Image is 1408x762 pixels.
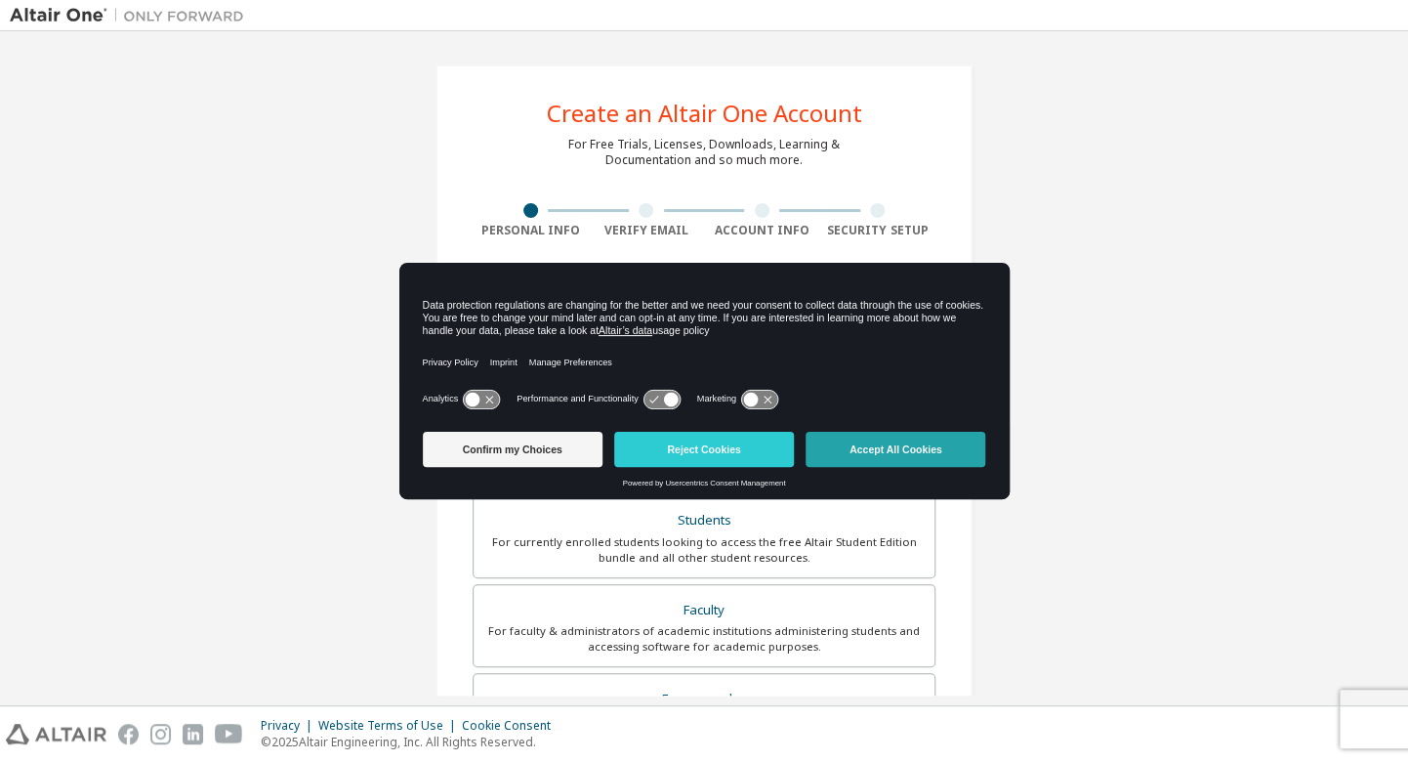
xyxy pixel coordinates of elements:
div: Create an Altair One Account [547,102,862,125]
img: facebook.svg [118,724,139,744]
img: Altair One [10,6,254,25]
img: linkedin.svg [183,724,203,744]
img: youtube.svg [215,724,243,744]
div: Website Terms of Use [318,718,462,734]
div: Verify Email [589,223,705,238]
img: instagram.svg [150,724,171,744]
div: Everyone else [485,686,923,713]
div: Personal Info [473,223,589,238]
div: Students [485,507,923,534]
div: Account Info [704,223,820,238]
div: For currently enrolled students looking to access the free Altair Student Edition bundle and all ... [485,534,923,566]
div: Faculty [485,597,923,624]
div: Security Setup [820,223,936,238]
p: © 2025 Altair Engineering, Inc. All Rights Reserved. [261,734,562,750]
div: For faculty & administrators of academic institutions administering students and accessing softwa... [485,623,923,655]
div: For Free Trials, Licenses, Downloads, Learning & Documentation and so much more. [568,137,840,168]
img: altair_logo.svg [6,724,106,744]
div: Privacy [261,718,318,734]
div: Cookie Consent [462,718,562,734]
